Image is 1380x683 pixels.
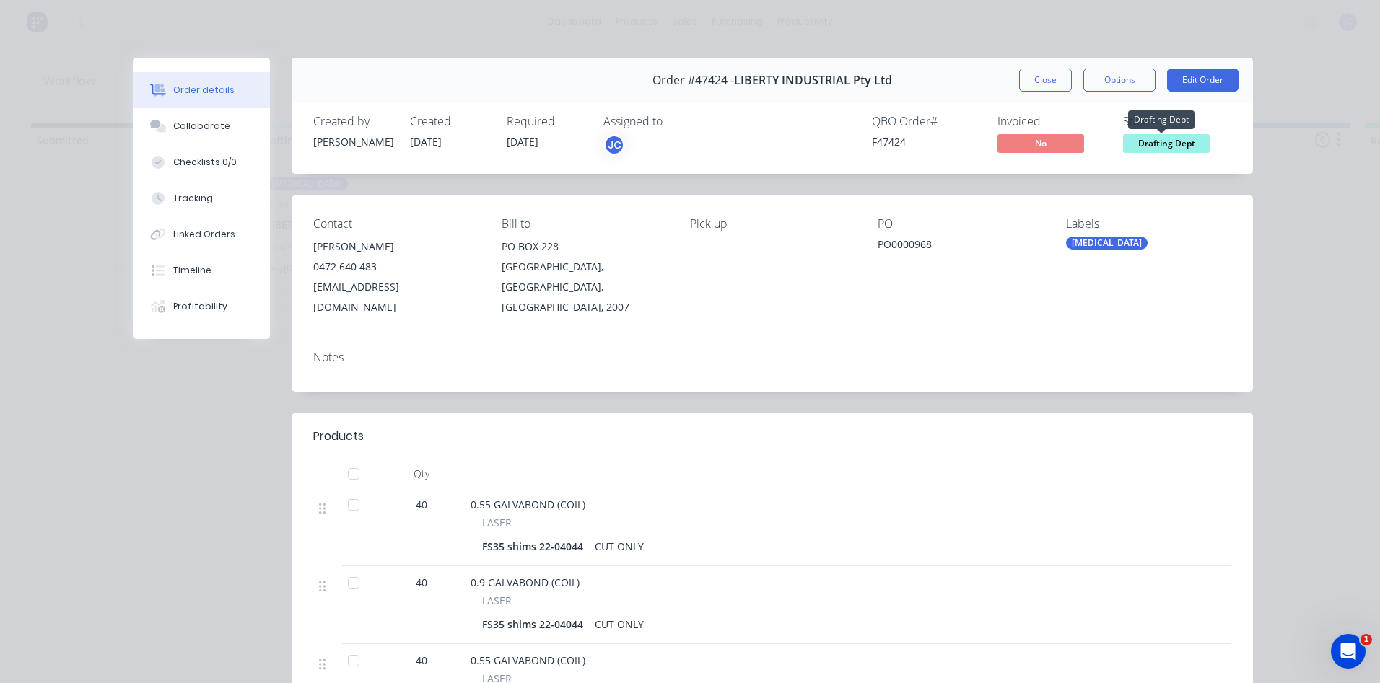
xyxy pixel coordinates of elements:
[173,84,235,97] div: Order details
[1123,134,1210,152] span: Drafting Dept
[173,120,230,133] div: Collaborate
[173,192,213,205] div: Tracking
[378,459,465,488] div: Qty
[133,144,270,180] button: Checklists 0/0
[410,135,442,149] span: [DATE]
[173,300,227,313] div: Profitability
[1123,115,1231,128] div: Status
[652,74,734,87] span: Order #47424 -
[589,536,650,557] div: CUT ONLY
[603,134,625,156] button: JC
[416,575,427,590] span: 40
[1066,217,1231,231] div: Labels
[1361,634,1372,645] span: 1
[313,257,479,277] div: 0472 640 483
[313,134,393,149] div: [PERSON_NAME]
[690,217,855,231] div: Pick up
[502,237,667,317] div: PO BOX 228[GEOGRAPHIC_DATA], [GEOGRAPHIC_DATA], [GEOGRAPHIC_DATA], 2007
[878,237,1043,257] div: PO0000968
[471,498,585,511] span: 0.55 GALVABOND (COIL)
[313,115,393,128] div: Created by
[997,134,1084,152] span: No
[1167,69,1239,92] button: Edit Order
[313,237,479,257] div: [PERSON_NAME]
[589,614,650,635] div: CUT ONLY
[872,115,980,128] div: QBO Order #
[1331,634,1366,669] iframe: Intercom live chat
[872,134,980,149] div: F47424
[313,277,479,317] div: [EMAIL_ADDRESS][DOMAIN_NAME]
[410,115,489,128] div: Created
[133,252,270,288] button: Timeline
[1066,237,1148,250] div: [MEDICAL_DATA]
[471,653,585,667] span: 0.55 GALVABOND (COIL)
[133,180,270,216] button: Tracking
[482,536,589,557] div: FS35 shims 22-04044
[416,653,427,668] span: 40
[482,593,512,608] span: LASER
[507,135,538,149] span: [DATE]
[1123,134,1210,156] button: Drafting Dept
[734,74,892,87] span: LIBERTY INDUSTRIAL Pty Ltd
[133,216,270,252] button: Linked Orders
[313,351,1231,364] div: Notes
[997,115,1106,128] div: Invoiced
[416,497,427,512] span: 40
[133,108,270,144] button: Collaborate
[313,237,479,317] div: [PERSON_NAME]0472 640 483[EMAIL_ADDRESS][DOMAIN_NAME]
[1019,69,1072,92] button: Close
[313,428,364,445] div: Products
[173,228,235,241] div: Linked Orders
[482,515,512,530] span: LASER
[1128,110,1195,129] div: Drafting Dept
[502,257,667,317] div: [GEOGRAPHIC_DATA], [GEOGRAPHIC_DATA], [GEOGRAPHIC_DATA], 2007
[502,217,667,231] div: Bill to
[878,217,1043,231] div: PO
[133,72,270,108] button: Order details
[603,115,748,128] div: Assigned to
[482,614,589,635] div: FS35 shims 22-04044
[502,237,667,257] div: PO BOX 228
[471,576,580,589] span: 0.9 GALVABOND (COIL)
[173,156,237,169] div: Checklists 0/0
[313,217,479,231] div: Contact
[133,288,270,325] button: Profitability
[173,264,211,277] div: Timeline
[1083,69,1156,92] button: Options
[507,115,586,128] div: Required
